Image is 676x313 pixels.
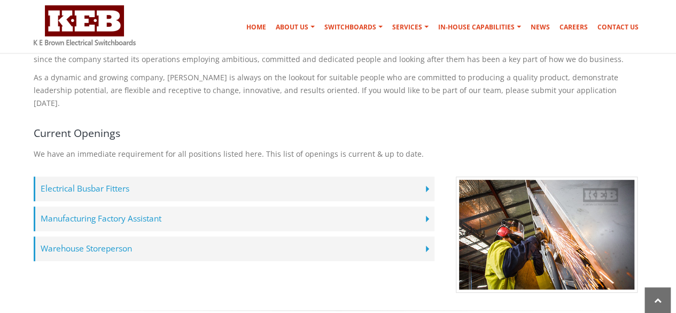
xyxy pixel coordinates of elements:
a: News [526,17,554,38]
p: As a dynamic and growing company, [PERSON_NAME] is always on the lookout for suitable people who ... [34,71,643,110]
p: We have an immediate requirement for all positions listed here. This list of openings is current ... [34,148,643,161]
a: About Us [271,17,319,38]
a: In-house Capabilities [434,17,525,38]
label: Electrical Busbar Fitters [34,177,434,201]
h4: Current Openings [34,126,643,140]
a: Contact Us [593,17,643,38]
img: K E Brown Electrical Switchboards [34,5,136,45]
label: Warehouse Storeperson [34,236,434,261]
a: Switchboards [320,17,387,38]
label: Manufacturing Factory Assistant [34,207,434,231]
a: Home [242,17,270,38]
a: Careers [555,17,592,38]
a: Services [388,17,433,38]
